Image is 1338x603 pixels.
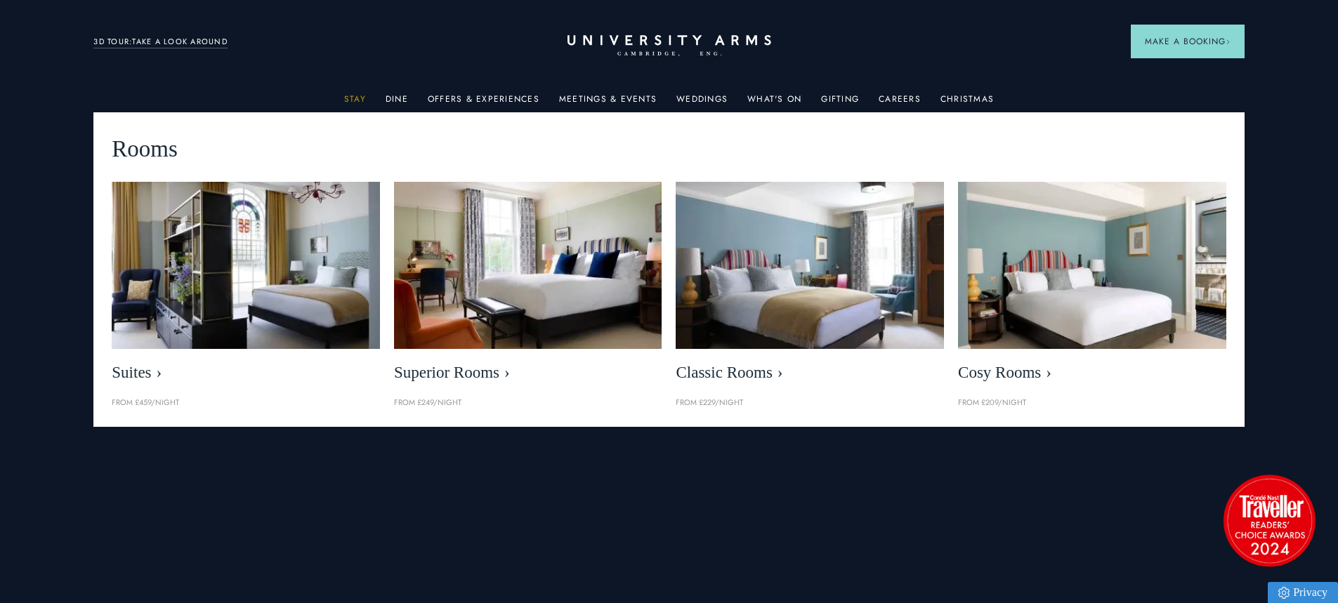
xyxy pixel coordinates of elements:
[112,182,380,390] a: image-21e87f5add22128270780cf7737b92e839d7d65d-400x250-jpg Suites
[394,363,662,383] span: Superior Rooms
[1278,587,1290,599] img: Privacy
[940,94,994,112] a: Christmas
[879,94,921,112] a: Careers
[112,182,380,349] img: image-21e87f5add22128270780cf7737b92e839d7d65d-400x250-jpg
[676,94,728,112] a: Weddings
[676,363,944,383] span: Classic Rooms
[676,182,944,390] a: image-7eccef6fe4fe90343db89eb79f703814c40db8b4-400x250-jpg Classic Rooms
[344,94,366,112] a: Stay
[958,182,1226,390] a: image-0c4e569bfe2498b75de12d7d88bf10a1f5f839d4-400x250-jpg Cosy Rooms
[676,397,944,409] p: From £229/night
[821,94,859,112] a: Gifting
[112,397,380,409] p: From £459/night
[559,94,657,112] a: Meetings & Events
[676,182,944,349] img: image-7eccef6fe4fe90343db89eb79f703814c40db8b4-400x250-jpg
[958,363,1226,383] span: Cosy Rooms
[568,35,771,57] a: Home
[1131,25,1245,58] button: Make a BookingArrow icon
[1145,35,1231,48] span: Make a Booking
[394,397,662,409] p: From £249/night
[958,182,1226,349] img: image-0c4e569bfe2498b75de12d7d88bf10a1f5f839d4-400x250-jpg
[1216,468,1322,573] img: image-2524eff8f0c5d55edbf694693304c4387916dea5-1501x1501-png
[93,36,228,48] a: 3D TOUR:TAKE A LOOK AROUND
[958,397,1226,409] p: From £209/night
[747,94,801,112] a: What's On
[112,363,380,383] span: Suites
[394,182,662,349] img: image-5bdf0f703dacc765be5ca7f9d527278f30b65e65-400x250-jpg
[394,182,662,390] a: image-5bdf0f703dacc765be5ca7f9d527278f30b65e65-400x250-jpg Superior Rooms
[112,131,178,168] span: Rooms
[428,94,539,112] a: Offers & Experiences
[386,94,408,112] a: Dine
[1268,582,1338,603] a: Privacy
[1226,39,1231,44] img: Arrow icon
